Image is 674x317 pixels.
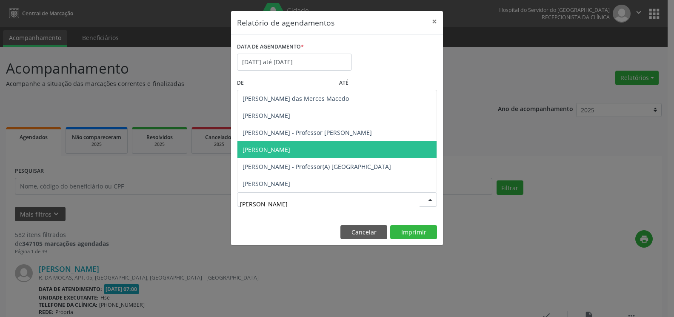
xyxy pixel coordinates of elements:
[243,163,391,171] span: [PERSON_NAME] - Professor(A) [GEOGRAPHIC_DATA]
[339,77,437,90] label: ATÉ
[237,54,352,71] input: Selecione uma data ou intervalo
[243,129,372,137] span: [PERSON_NAME] - Professor [PERSON_NAME]
[426,11,443,32] button: Close
[340,225,387,240] button: Cancelar
[243,180,290,188] span: [PERSON_NAME]
[243,111,290,120] span: [PERSON_NAME]
[237,40,304,54] label: DATA DE AGENDAMENTO
[243,146,290,154] span: [PERSON_NAME]
[243,94,349,103] span: [PERSON_NAME] das Merces Macedo
[240,195,420,212] input: Selecione um profissional
[390,225,437,240] button: Imprimir
[237,17,334,28] h5: Relatório de agendamentos
[237,77,335,90] label: De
